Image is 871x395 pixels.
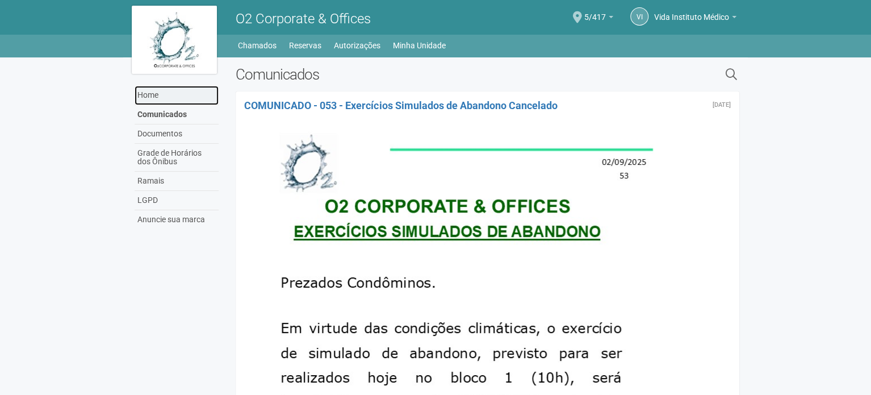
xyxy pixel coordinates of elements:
img: logo.jpg [132,6,217,74]
span: 5/417 [584,2,606,22]
a: Vida Instituto Médico [654,14,736,23]
div: Terça-feira, 2 de setembro de 2025 às 12:35 [713,102,731,109]
a: Minha Unidade [393,38,446,53]
a: Chamados [238,38,277,53]
a: VI [630,7,648,26]
a: Anuncie sua marca [135,210,219,229]
span: O2 Corporate & Offices [236,11,371,27]
a: LGPD [135,191,219,210]
a: 5/417 [584,14,613,23]
span: Vida Instituto Médico [654,2,729,22]
a: Autorizações [334,38,380,53]
h2: Comunicados [236,66,609,83]
a: COMUNICADO - 053 - Exercícios Simulados de Abandono Cancelado [244,99,557,111]
a: Comunicados [135,105,219,124]
a: Home [135,86,219,105]
a: Documentos [135,124,219,144]
a: Reservas [289,38,321,53]
a: Grade de Horários dos Ônibus [135,144,219,172]
a: Ramais [135,172,219,191]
